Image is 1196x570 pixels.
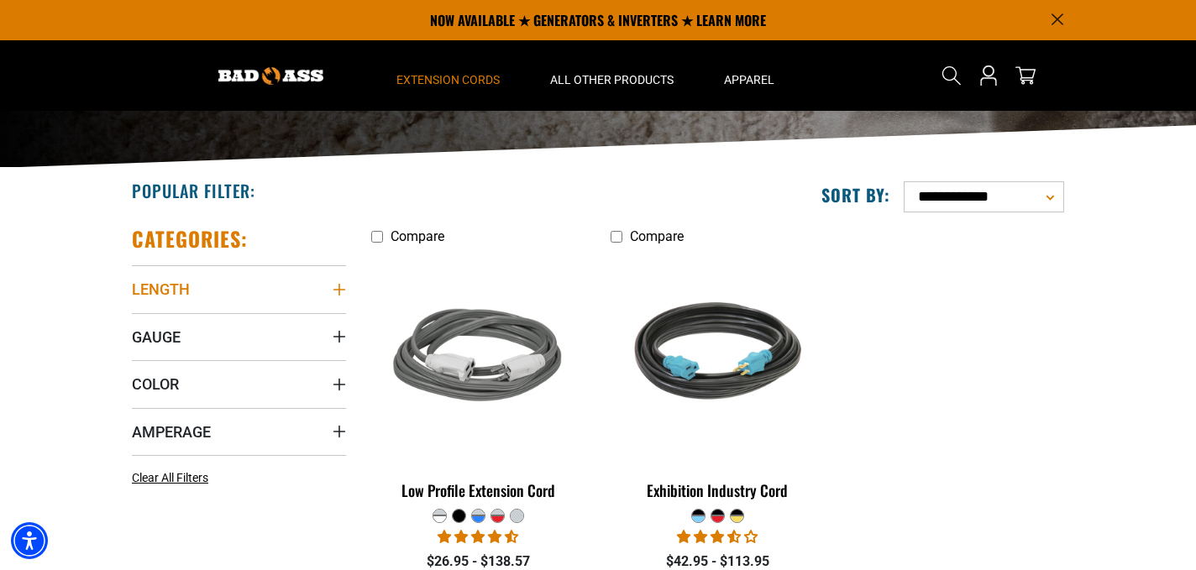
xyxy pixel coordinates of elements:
[371,253,585,508] a: grey & white Low Profile Extension Cord
[132,265,346,312] summary: Length
[132,327,181,347] span: Gauge
[132,471,208,484] span: Clear All Filters
[132,408,346,455] summary: Amperage
[821,184,890,206] label: Sort by:
[132,374,179,394] span: Color
[611,483,825,498] div: Exhibition Industry Cord
[630,228,684,244] span: Compare
[132,313,346,360] summary: Gauge
[132,180,255,201] h2: Popular Filter:
[132,280,190,299] span: Length
[132,422,211,442] span: Amperage
[938,62,965,89] summary: Search
[525,40,699,111] summary: All Other Products
[1012,65,1039,86] a: cart
[396,72,500,87] span: Extension Cords
[371,483,585,498] div: Low Profile Extension Cord
[391,228,444,244] span: Compare
[550,72,674,87] span: All Other Products
[975,40,1002,111] a: Open this option
[132,226,248,252] h2: Categories:
[724,72,774,87] span: Apparel
[677,529,758,545] span: 3.67 stars
[132,469,215,487] a: Clear All Filters
[438,529,518,545] span: 4.50 stars
[373,261,585,454] img: grey & white
[611,261,823,454] img: black teal
[699,40,800,111] summary: Apparel
[371,40,525,111] summary: Extension Cords
[132,360,346,407] summary: Color
[218,67,323,85] img: Bad Ass Extension Cords
[611,253,825,508] a: black teal Exhibition Industry Cord
[11,522,48,559] div: Accessibility Menu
